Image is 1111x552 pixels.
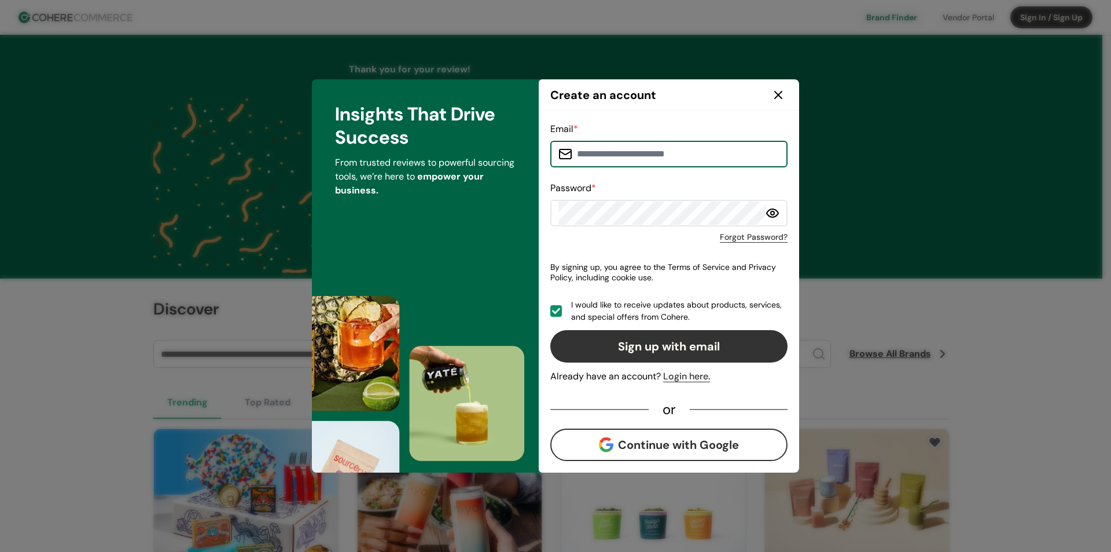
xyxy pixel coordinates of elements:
[550,257,788,287] p: By signing up, you agree to the Terms of Service and Privacy Policy, including cookie use.
[335,103,516,149] h3: Insights That Drive Success
[550,370,788,383] div: Already have an account?
[550,429,788,461] button: Continue with Google
[550,123,578,135] label: Email
[335,156,516,198] p: From trusted reviews to powerful sourcing tools, we’re here to
[720,231,788,243] a: Forgot Password?
[571,299,788,323] span: I would like to receive updates about products, services, and special offers from Cohere.
[550,86,656,104] h2: Create an account
[550,330,788,363] button: Sign up with email
[550,182,596,194] label: Password
[649,404,690,415] div: or
[663,370,710,383] div: Login here.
